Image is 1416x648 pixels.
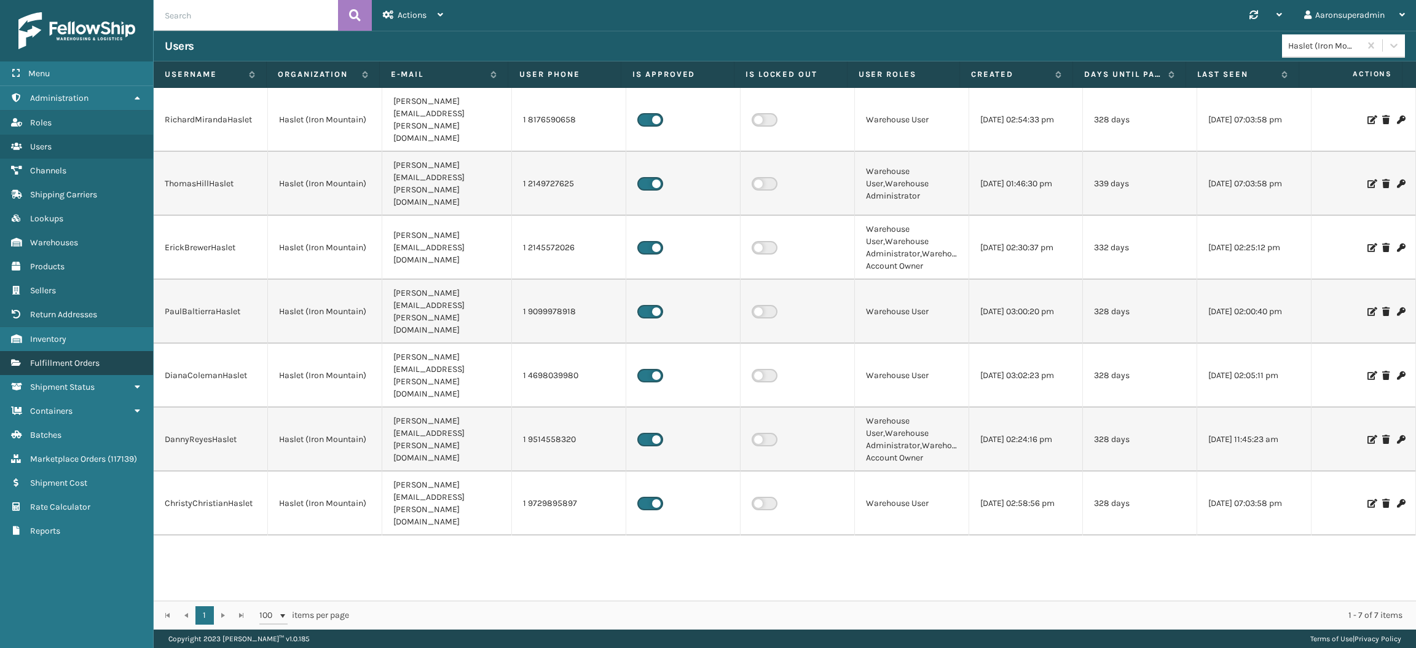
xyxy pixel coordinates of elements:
td: 1 4698039980 [512,344,626,408]
td: [DATE] 03:00:20 pm [969,280,1084,344]
i: Change Password [1397,180,1404,188]
img: logo [18,12,135,49]
label: Organization [278,69,356,80]
td: [DATE] 02:54:33 pm [969,88,1084,152]
td: [DATE] 07:03:58 pm [1197,472,1312,535]
td: Warehouse User,Warehouse Administrator [855,152,969,216]
td: [DATE] 02:24:16 pm [969,408,1084,472]
td: PaulBaltierraHaslet [154,280,268,344]
td: ThomasHillHaslet [154,152,268,216]
span: Shipment Cost [30,478,87,488]
label: Is Approved [632,69,723,80]
td: 328 days [1083,280,1197,344]
i: Edit [1367,435,1375,444]
td: 1 9514558320 [512,408,626,472]
span: Return Addresses [30,309,97,320]
td: ErickBrewerHaslet [154,216,268,280]
td: Haslet (Iron Mountain) [268,88,382,152]
span: Shipment Status [30,382,95,392]
td: Haslet (Iron Mountain) [268,344,382,408]
label: Last Seen [1197,69,1275,80]
span: 100 [259,609,278,622]
td: [PERSON_NAME][EMAIL_ADDRESS][PERSON_NAME][DOMAIN_NAME] [382,152,513,216]
i: Change Password [1397,371,1404,380]
a: Privacy Policy [1355,634,1401,643]
td: [PERSON_NAME][EMAIL_ADDRESS][PERSON_NAME][DOMAIN_NAME] [382,472,513,535]
label: Is Locked Out [745,69,836,80]
td: [DATE] 07:03:58 pm [1197,152,1312,216]
div: Haslet (Iron Mountain) [1288,39,1361,52]
td: 339 days [1083,152,1197,216]
label: E-mail [391,69,485,80]
i: Edit [1367,243,1375,252]
span: Actions [1303,64,1399,84]
td: [DATE] 07:03:58 pm [1197,88,1312,152]
a: 1 [195,606,214,625]
div: | [1310,630,1401,648]
span: items per page [259,606,349,625]
h3: Users [165,39,194,53]
td: [PERSON_NAME][EMAIL_ADDRESS][PERSON_NAME][DOMAIN_NAME] [382,280,513,344]
span: Warehouses [30,237,78,248]
i: Delete [1382,180,1390,188]
td: 1 9729895897 [512,472,626,535]
td: Warehouse User [855,88,969,152]
td: [PERSON_NAME][EMAIL_ADDRESS][PERSON_NAME][DOMAIN_NAME] [382,88,513,152]
td: [PERSON_NAME][EMAIL_ADDRESS][DOMAIN_NAME] [382,216,513,280]
span: Reports [30,526,60,536]
td: Haslet (Iron Mountain) [268,280,382,344]
td: 328 days [1083,408,1197,472]
td: RichardMirandaHaslet [154,88,268,152]
span: Roles [30,117,52,128]
span: Products [30,261,65,272]
td: [PERSON_NAME][EMAIL_ADDRESS][PERSON_NAME][DOMAIN_NAME] [382,344,513,408]
span: Shipping Carriers [30,189,97,200]
td: [DATE] 01:46:30 pm [969,152,1084,216]
td: Warehouse User [855,344,969,408]
td: [DATE] 02:58:56 pm [969,472,1084,535]
i: Delete [1382,499,1390,508]
span: Lookups [30,213,63,224]
i: Delete [1382,307,1390,316]
td: Warehouse User [855,472,969,535]
i: Delete [1382,435,1390,444]
label: User Roles [859,69,949,80]
i: Change Password [1397,435,1404,444]
label: User phone [519,69,610,80]
td: Haslet (Iron Mountain) [268,472,382,535]
i: Edit [1367,499,1375,508]
span: Channels [30,165,66,176]
span: Administration [30,93,88,103]
i: Change Password [1397,116,1404,124]
span: Batches [30,430,61,440]
td: DannyReyesHaslet [154,408,268,472]
span: Fulfillment Orders [30,358,100,368]
td: [PERSON_NAME][EMAIL_ADDRESS][PERSON_NAME][DOMAIN_NAME] [382,408,513,472]
span: Users [30,141,52,152]
td: Warehouse User [855,280,969,344]
td: Haslet (Iron Mountain) [268,216,382,280]
i: Edit [1367,371,1375,380]
span: Marketplace Orders [30,454,106,464]
td: [DATE] 02:00:40 pm [1197,280,1312,344]
td: ChristyChristianHaslet [154,472,268,535]
label: Username [165,69,243,80]
span: Actions [398,10,427,20]
td: 1 2149727625 [512,152,626,216]
td: DianaColemanHaslet [154,344,268,408]
td: [DATE] 02:25:12 pm [1197,216,1312,280]
i: Change Password [1397,243,1404,252]
td: [DATE] 03:02:23 pm [969,344,1084,408]
td: [DATE] 02:30:37 pm [969,216,1084,280]
td: 328 days [1083,88,1197,152]
td: [DATE] 11:45:23 am [1197,408,1312,472]
span: Inventory [30,334,66,344]
span: Menu [28,68,50,79]
td: [DATE] 02:05:11 pm [1197,344,1312,408]
span: ( 117139 ) [108,454,137,464]
span: Containers [30,406,73,416]
i: Delete [1382,243,1390,252]
td: 328 days [1083,472,1197,535]
i: Delete [1382,116,1390,124]
td: 1 9099978918 [512,280,626,344]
